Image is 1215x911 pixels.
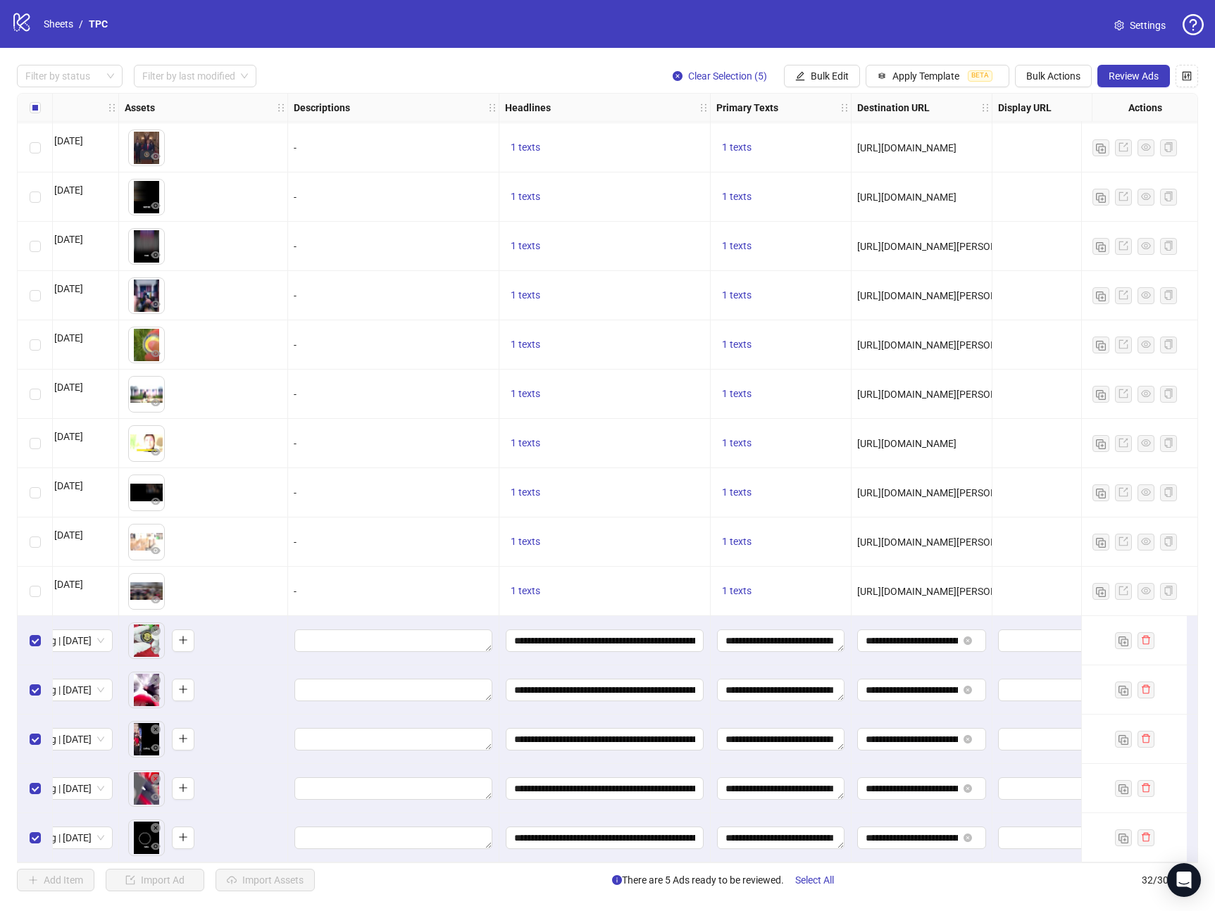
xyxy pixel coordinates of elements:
span: eye [1141,536,1151,546]
button: Duplicate [1115,731,1132,748]
span: eye [1141,290,1151,300]
div: Select row 19 [18,172,53,222]
span: Clear Selection (5) [688,70,767,82]
span: export [1119,241,1128,251]
span: Bulk Actions [1026,70,1080,82]
span: eye [1141,389,1151,398]
button: Apply TemplateBETA [866,65,1009,87]
span: close-circle [673,71,683,81]
div: Select row 24 [18,419,53,468]
button: Duplicate [1092,90,1109,107]
span: eye [1141,339,1151,349]
button: Duplicate [1092,287,1109,304]
button: Duplicate [1092,238,1109,255]
div: Select row 22 [18,320,53,370]
button: Review Ads [1097,65,1170,87]
div: Select row 21 [18,271,53,320]
div: Select row 25 [18,468,53,517]
span: export [1119,586,1128,596]
button: Add Item [17,869,94,891]
button: Duplicate [1115,681,1132,698]
div: Select row 32 [18,813,53,862]
a: Sheets [41,16,76,32]
button: Duplicate [1115,829,1132,846]
button: Duplicate [1115,780,1132,797]
div: Select row 29 [18,665,53,715]
button: Duplicate [1092,386,1109,403]
button: Configure table settings [1176,65,1198,87]
span: export [1119,191,1128,201]
div: Select row 20 [18,222,53,271]
span: control [1182,71,1192,81]
button: Select All [784,869,845,891]
span: export [1119,536,1128,546]
button: Clear Selection (5) [661,65,778,87]
button: Import Ad [106,869,204,891]
button: Duplicate [1092,534,1109,551]
button: Duplicate [1092,484,1109,501]
button: Duplicate [1115,632,1132,649]
span: eye [1141,191,1151,201]
span: eye [1141,93,1151,103]
span: eye [1141,487,1151,497]
span: eye [1141,142,1151,152]
div: Select row 23 [18,370,53,419]
span: Apply Template [892,70,959,82]
span: export [1119,487,1128,497]
button: Duplicate [1092,337,1109,353]
button: Duplicate [1092,583,1109,600]
span: 32 / 300 items [1142,872,1198,888]
button: Duplicate [1092,435,1109,452]
span: edit [795,71,805,81]
span: Select All [795,874,834,886]
a: TPC [86,16,111,32]
span: export [1119,142,1128,152]
span: export [1119,93,1128,103]
button: Import Assets [216,869,315,891]
span: info-circle [612,875,622,885]
span: export [1119,438,1128,448]
span: setting [1114,20,1124,30]
span: export [1119,290,1128,300]
span: question-circle [1183,14,1204,35]
div: Select row 18 [18,123,53,172]
li: / [79,16,83,32]
span: Settings [1130,18,1166,33]
span: eye [1141,438,1151,448]
a: Settings [1103,14,1177,37]
button: Duplicate [1092,189,1109,206]
button: Bulk Actions [1015,65,1092,87]
span: eye [1141,586,1151,596]
span: eye [1141,241,1151,251]
div: Select row 30 [18,715,53,764]
div: Select row 28 [18,616,53,665]
span: export [1119,389,1128,398]
div: Select row 26 [18,517,53,567]
span: Review Ads [1109,70,1159,82]
button: Duplicate [1092,139,1109,156]
span: There are 5 Ads ready to be reviewed. [612,869,845,891]
button: Bulk Edit [784,65,860,87]
div: Open Intercom Messenger [1167,863,1201,897]
span: BETA [968,70,992,82]
span: Bulk Edit [811,70,849,82]
div: Select row 17 [18,74,53,123]
div: Select row 31 [18,764,53,813]
span: export [1119,339,1128,349]
div: Select row 27 [18,567,53,616]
